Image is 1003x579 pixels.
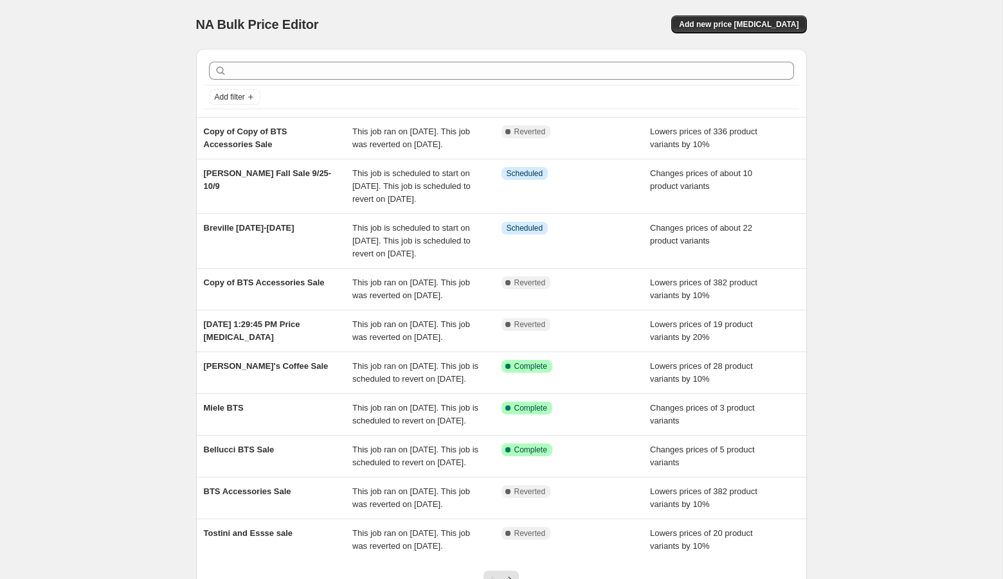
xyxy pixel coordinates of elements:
span: Complete [514,361,547,371]
span: Complete [514,403,547,413]
span: Reverted [514,278,546,288]
span: This job ran on [DATE]. This job was reverted on [DATE]. [352,278,470,300]
span: Lowers prices of 28 product variants by 10% [650,361,753,384]
span: Lowers prices of 336 product variants by 10% [650,127,757,149]
span: Copy of Copy of BTS Accessories Sale [204,127,287,149]
span: Reverted [514,127,546,137]
span: Complete [514,445,547,455]
span: This job ran on [DATE]. This job was reverted on [DATE]. [352,127,470,149]
span: Miele BTS [204,403,244,413]
span: Lowers prices of 382 product variants by 10% [650,486,757,509]
span: Add filter [215,92,245,102]
span: This job ran on [DATE]. This job is scheduled to revert on [DATE]. [352,361,478,384]
span: This job ran on [DATE]. This job is scheduled to revert on [DATE]. [352,403,478,425]
span: Reverted [514,486,546,497]
span: Changes prices of about 10 product variants [650,168,752,191]
span: This job ran on [DATE]. This job is scheduled to revert on [DATE]. [352,445,478,467]
span: NA Bulk Price Editor [196,17,319,31]
span: Reverted [514,528,546,539]
span: Reverted [514,319,546,330]
span: Bellucci BTS Sale [204,445,275,454]
button: Add new price [MEDICAL_DATA] [671,15,806,33]
span: Scheduled [507,168,543,179]
span: This job ran on [DATE]. This job was reverted on [DATE]. [352,486,470,509]
span: Tostini and Essse sale [204,528,293,538]
span: [PERSON_NAME] Fall Sale 9/25-10/9 [204,168,332,191]
span: This job ran on [DATE]. This job was reverted on [DATE]. [352,319,470,342]
span: Scheduled [507,223,543,233]
span: This job is scheduled to start on [DATE]. This job is scheduled to revert on [DATE]. [352,223,471,258]
span: Lowers prices of 19 product variants by 20% [650,319,753,342]
span: Changes prices of 3 product variants [650,403,755,425]
span: This job ran on [DATE]. This job was reverted on [DATE]. [352,528,470,551]
span: This job is scheduled to start on [DATE]. This job is scheduled to revert on [DATE]. [352,168,471,204]
span: Copy of BTS Accessories Sale [204,278,325,287]
span: Lowers prices of 382 product variants by 10% [650,278,757,300]
button: Add filter [209,89,260,105]
span: [DATE] 1:29:45 PM Price [MEDICAL_DATA] [204,319,300,342]
span: BTS Accessories Sale [204,486,291,496]
span: [PERSON_NAME]'s Coffee Sale [204,361,329,371]
span: Breville [DATE]-[DATE] [204,223,294,233]
span: Add new price [MEDICAL_DATA] [679,19,799,30]
span: Changes prices of about 22 product variants [650,223,752,245]
span: Changes prices of 5 product variants [650,445,755,467]
span: Lowers prices of 20 product variants by 10% [650,528,753,551]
